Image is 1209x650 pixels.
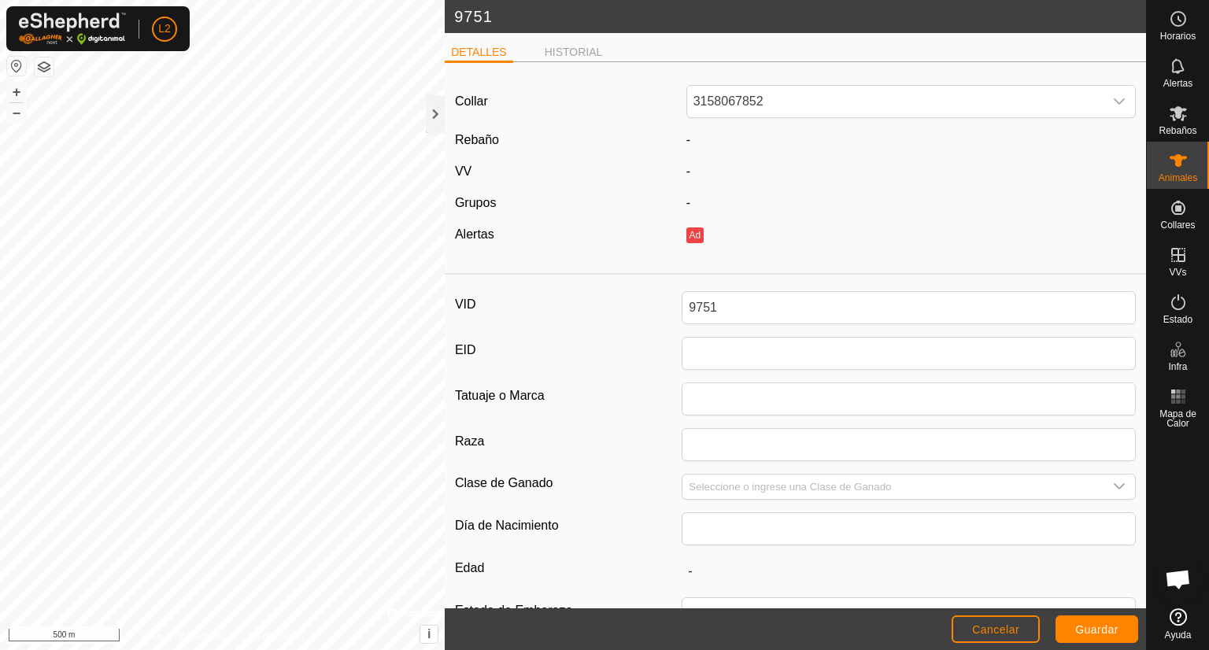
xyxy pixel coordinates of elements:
span: Horarios [1160,31,1196,41]
div: dropdown trigger [1104,598,1135,630]
label: Estado de Embarazo [455,597,682,624]
span: Rebaños [1159,126,1196,135]
a: Contáctenos [251,630,304,644]
span: 3158067852 [687,86,1104,117]
label: VID [455,291,682,318]
div: Chat abierto [1155,556,1202,603]
h2: 9751 [454,7,1146,26]
label: Collar [455,92,488,111]
span: L2 [158,20,171,37]
button: Guardar [1056,615,1138,643]
span: Cancelar [972,623,1019,636]
a: Ayuda [1147,602,1209,646]
label: VV [455,164,471,178]
label: Tatuaje o Marca [455,382,682,409]
a: Política de Privacidad [141,630,231,644]
span: VVs [1169,268,1186,277]
span: Animales [1159,173,1197,183]
button: i [420,626,438,643]
label: Raza [455,428,682,455]
span: Collares [1160,220,1195,230]
div: dropdown trigger [1104,86,1135,117]
div: - [680,194,1143,212]
img: Logo Gallagher [19,13,126,45]
button: + [7,83,26,102]
label: Clase de Ganado [455,474,682,493]
button: Restablecer Mapa [7,57,26,76]
label: Edad [455,558,682,578]
span: Alertas [1163,79,1192,88]
button: Ad [686,227,704,243]
li: DETALLES [445,44,513,63]
span: Estado [1163,315,1192,324]
span: - [686,133,690,146]
span: Mapa de Calor [1151,409,1205,428]
button: – [7,103,26,122]
label: EID [455,337,682,364]
span: Guardar [1075,623,1118,636]
span: Infra [1168,362,1187,371]
app-display-virtual-paddock-transition: - [686,164,690,178]
label: Grupos [455,196,496,209]
button: Cancelar [952,615,1040,643]
input: Seleccione o ingrese una Clase de Ganado [682,475,1104,499]
button: Capas del Mapa [35,57,54,76]
label: Día de Nacimiento [455,512,682,539]
span: i [427,627,431,641]
label: Rebaño [455,133,499,146]
li: HISTORIAL [538,44,609,61]
span: Ayuda [1165,630,1192,640]
label: Alertas [455,227,494,241]
div: dropdown trigger [1104,475,1135,499]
